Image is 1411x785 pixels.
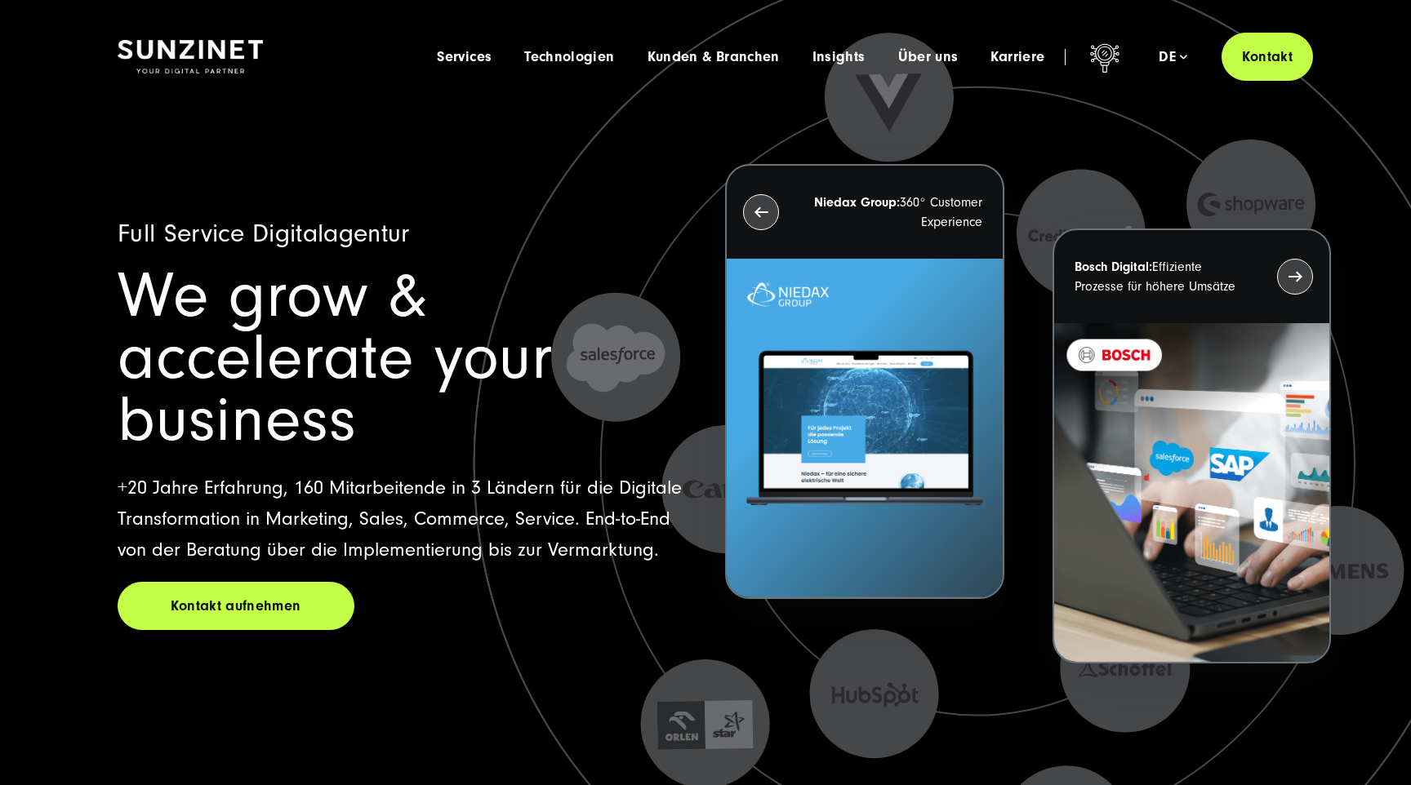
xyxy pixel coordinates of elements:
[118,582,354,630] a: Kontakt aufnehmen
[1054,323,1329,662] img: BOSCH - Kundeprojekt - Digital Transformation Agentur SUNZINET
[727,259,1002,597] img: Letztes Projekt von Niedax. Ein Laptop auf dem die Niedax Website geöffnet ist, auf blauem Hinter...
[1222,33,1313,81] a: Kontakt
[898,49,959,65] a: Über uns
[1159,49,1187,65] div: de
[1075,257,1248,296] p: Effiziente Prozesse für höhere Umsätze
[437,49,492,65] a: Services
[814,195,900,210] strong: Niedax Group:
[1053,228,1331,663] button: Bosch Digital:Effiziente Prozesse für höhere Umsätze BOSCH - Kundeprojekt - Digital Transformatio...
[990,49,1044,65] a: Karriere
[118,472,686,565] p: +20 Jahre Erfahrung, 160 Mitarbeitende in 3 Ländern für die Digitale Transformation in Marketing,...
[1075,259,1152,274] strong: Bosch Digital:
[524,49,614,65] a: Technologien
[725,164,1004,599] button: Niedax Group:360° Customer Experience Letztes Projekt von Niedax. Ein Laptop auf dem die Niedax W...
[118,265,686,451] h1: We grow & accelerate your business
[808,193,981,232] p: 360° Customer Experience
[648,49,780,65] a: Kunden & Branchen
[118,40,263,74] img: SUNZINET Full Service Digital Agentur
[812,49,866,65] a: Insights
[118,219,410,248] span: Full Service Digitalagentur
